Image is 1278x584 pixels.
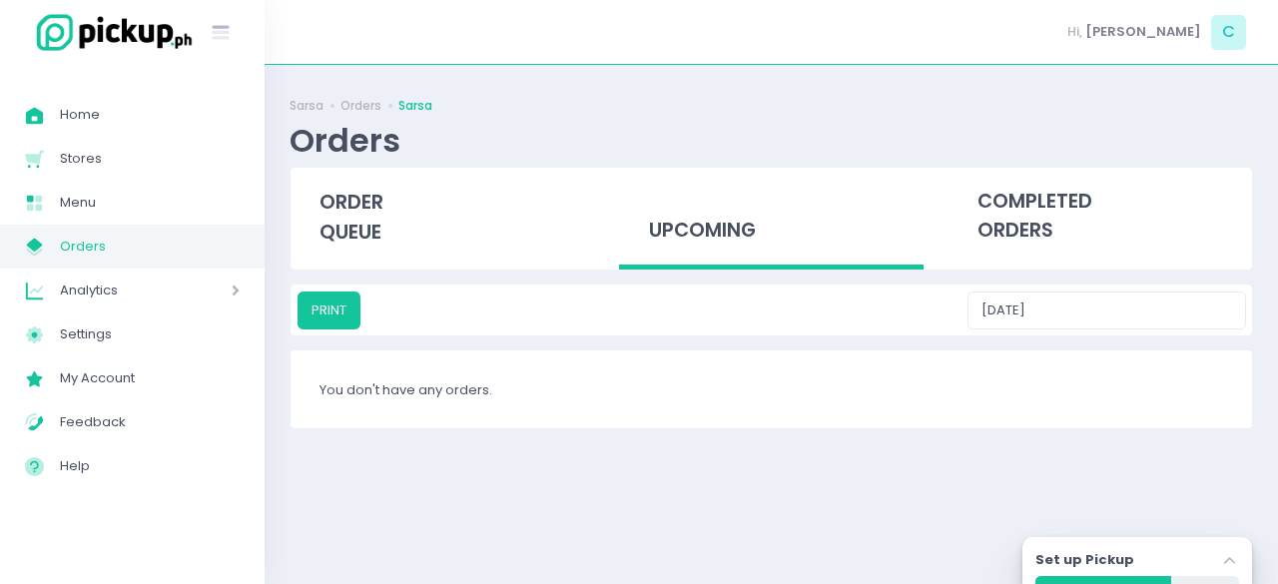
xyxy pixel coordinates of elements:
a: Sarsa [398,97,432,115]
span: Hi, [1067,22,1082,42]
button: PRINT [298,292,360,329]
span: C [1211,15,1246,50]
div: Orders [290,121,400,160]
span: order queue [319,189,383,246]
span: Home [60,102,240,128]
span: Help [60,453,240,479]
span: Feedback [60,409,240,435]
img: logo [25,11,195,54]
span: Orders [60,234,240,260]
div: completed orders [949,168,1252,266]
span: Settings [60,321,240,347]
label: Set up Pickup [1035,550,1134,570]
span: [PERSON_NAME] [1085,22,1201,42]
a: Orders [340,97,381,115]
span: Stores [60,146,240,172]
a: Sarsa [290,97,323,115]
div: You don't have any orders. [291,350,1252,428]
span: My Account [60,365,240,391]
div: upcoming [619,168,923,271]
span: Analytics [60,278,175,303]
span: Menu [60,190,240,216]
